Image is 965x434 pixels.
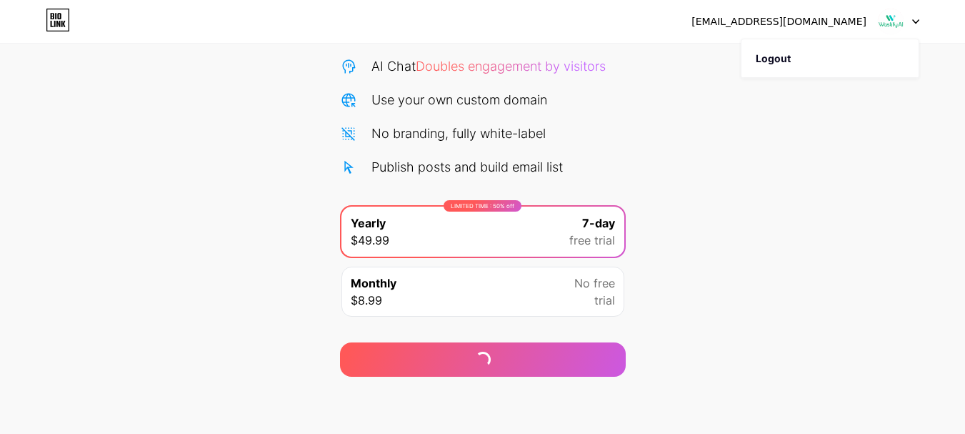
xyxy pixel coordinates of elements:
span: No free [574,275,615,292]
span: Doubles engagement by visitors [416,59,606,74]
span: free trial [569,232,615,249]
li: Logout [741,39,919,78]
span: 7-day [582,214,615,232]
div: LIMITED TIME : 50% off [444,200,521,212]
img: wastifyai [877,8,904,35]
div: Publish posts and build email list [371,157,563,177]
span: Monthly [351,275,396,292]
span: trial [594,292,615,309]
div: [EMAIL_ADDRESS][DOMAIN_NAME] [691,14,866,29]
div: Use your own custom domain [371,90,547,109]
div: AI Chat [371,56,606,76]
span: $49.99 [351,232,389,249]
span: Yearly [351,214,386,232]
div: No branding, fully white-label [371,124,546,143]
span: $8.99 [351,292,382,309]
